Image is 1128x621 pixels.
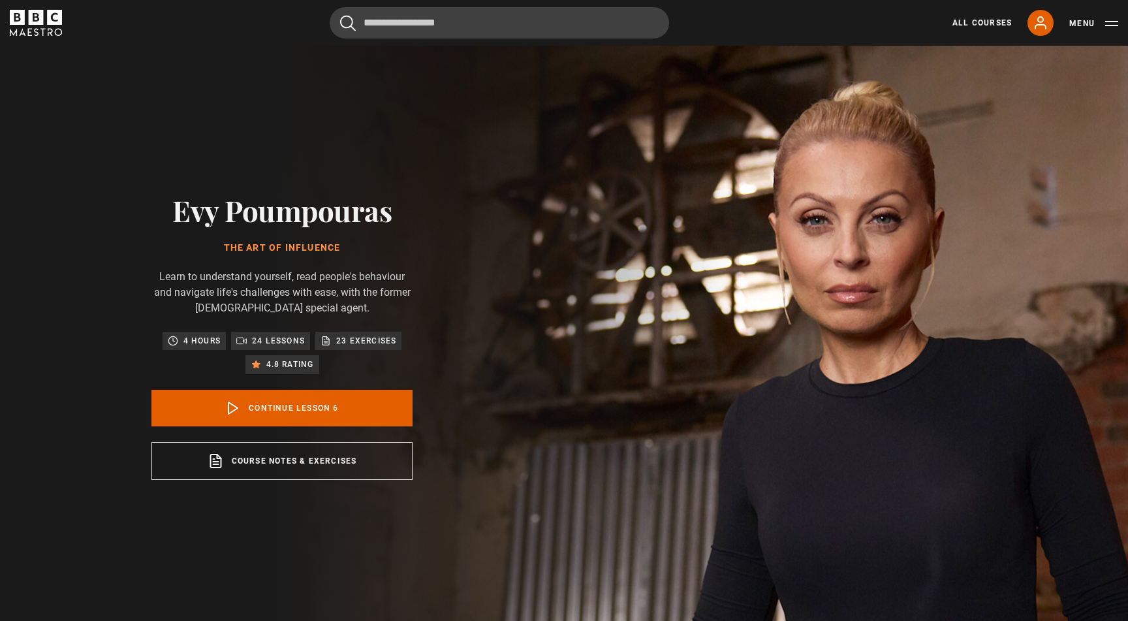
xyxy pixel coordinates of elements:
p: 4.8 rating [266,358,314,371]
button: Submit the search query [340,15,356,31]
p: 23 exercises [336,334,396,347]
h2: Evy Poumpouras [151,193,413,227]
input: Search [330,7,669,39]
a: All Courses [952,17,1012,29]
p: 24 lessons [252,334,305,347]
p: 4 hours [183,334,221,347]
a: Continue lesson 6 [151,390,413,426]
a: Course notes & exercises [151,442,413,480]
h1: The Art of Influence [151,243,413,253]
svg: BBC Maestro [10,10,62,36]
button: Toggle navigation [1069,17,1118,30]
p: Learn to understand yourself, read people's behaviour and navigate life's challenges with ease, w... [151,269,413,316]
